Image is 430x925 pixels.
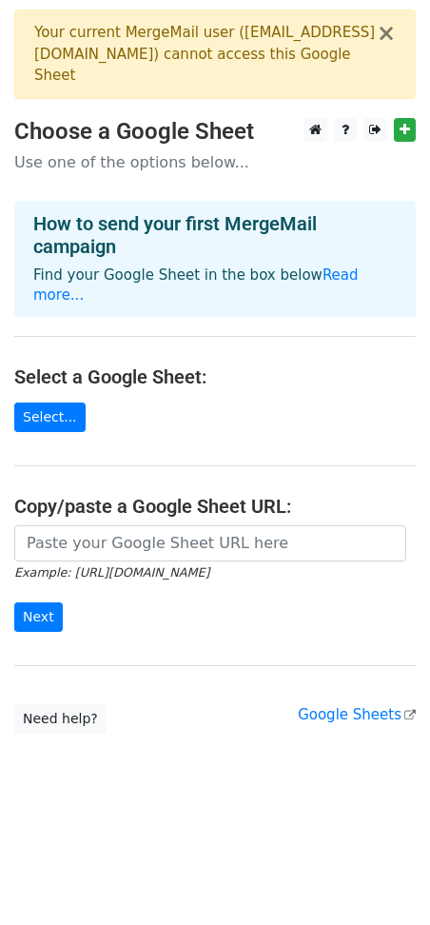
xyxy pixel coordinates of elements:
a: Read more... [33,266,359,304]
p: Use one of the options below... [14,152,416,172]
input: Next [14,602,63,632]
div: Your current MergeMail user ( [EMAIL_ADDRESS][DOMAIN_NAME] ) cannot access this Google Sheet [34,22,377,87]
input: Paste your Google Sheet URL here [14,525,406,561]
small: Example: [URL][DOMAIN_NAME] [14,565,209,580]
a: Need help? [14,704,107,734]
h4: Select a Google Sheet: [14,365,416,388]
h4: Copy/paste a Google Sheet URL: [14,495,416,518]
p: Find your Google Sheet in the box below [33,266,397,305]
h3: Choose a Google Sheet [14,118,416,146]
a: Select... [14,403,86,432]
button: × [377,22,396,45]
h4: How to send your first MergeMail campaign [33,212,397,258]
a: Google Sheets [298,706,416,723]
